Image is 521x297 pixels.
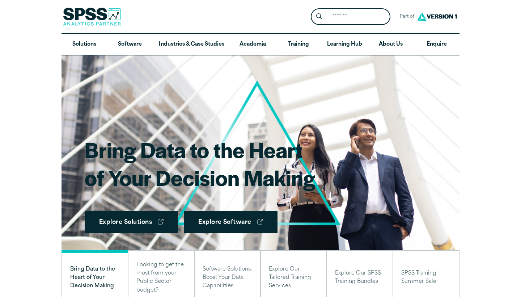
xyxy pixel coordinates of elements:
svg: Search magnifying glass icon [316,13,322,20]
a: Solutions [62,34,107,55]
h1: Bring Data to the Heart of Your Decision Making [85,135,315,192]
a: Explore Solutions [85,211,178,233]
span: Part of [396,12,415,22]
a: Enquire [414,34,459,55]
a: Software [107,34,153,55]
a: Academia [230,34,276,55]
nav: Desktop version of site main menu [62,34,459,55]
a: Training [276,34,321,55]
img: Version1 Logo [415,10,459,23]
button: Search magnifying glass icon [313,10,326,24]
a: Explore Software [184,211,278,233]
img: SPSS Analytics Partner [63,8,121,26]
a: Industries & Case Studies [153,34,230,55]
a: Learning Hub [321,34,368,55]
form: Site Header Search Form [311,8,390,25]
a: About Us [368,34,414,55]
